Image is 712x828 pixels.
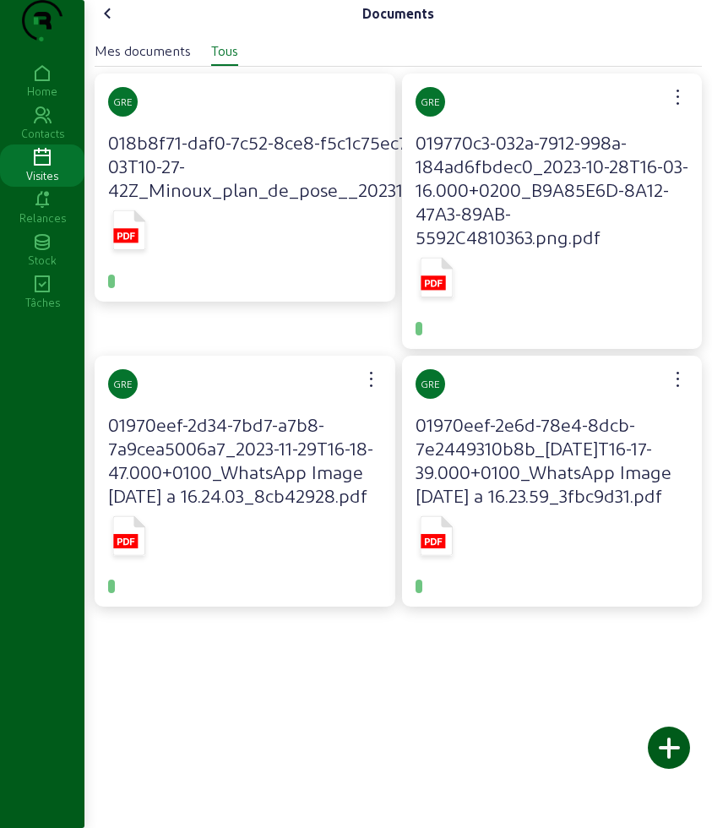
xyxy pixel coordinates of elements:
[95,41,191,61] div: Mes documents
[108,87,138,117] div: GRE
[362,3,434,24] div: Documents
[108,369,138,399] div: GRE
[211,41,238,61] div: Tous
[416,412,689,507] h4: 01970eef-2e6d-78e4-8dcb-7e2449310b8b_[DATE]T16-17-39.000+0100_WhatsApp Image [DATE] a 16.23.59_3f...
[416,87,445,117] div: GRE
[416,130,689,248] h4: 019770c3-032a-7912-998a-184ad6fbdec0_2023-10-28T16-03-16.000+0200_B9A85E6D-8A12-47A3-89AB-5592C48...
[108,412,382,507] h4: 01970eef-2d34-7bd7-a7b8-7a9cea5006a7_2023-11-29T16-18-47.000+0100_WhatsApp Image [DATE] a 16.24.0...
[108,130,550,201] h4: 018b8f71-daf0-7c52-8ce8-f5c1c75ec735_2023-08-03T10-27-42Z_Minoux_plan_de_pose__20231102095951344.pdf
[416,369,445,399] div: GRE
